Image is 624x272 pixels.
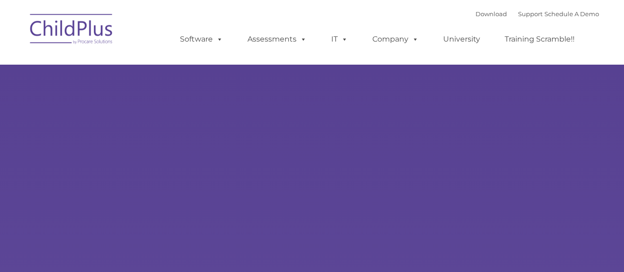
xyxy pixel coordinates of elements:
a: IT [322,30,357,48]
a: Company [363,30,428,48]
a: Assessments [238,30,316,48]
font: | [476,10,599,18]
a: Download [476,10,507,18]
a: Training Scramble!! [495,30,584,48]
a: Support [518,10,543,18]
img: ChildPlus by Procare Solutions [25,7,118,54]
a: Schedule A Demo [544,10,599,18]
a: University [434,30,489,48]
a: Software [171,30,232,48]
